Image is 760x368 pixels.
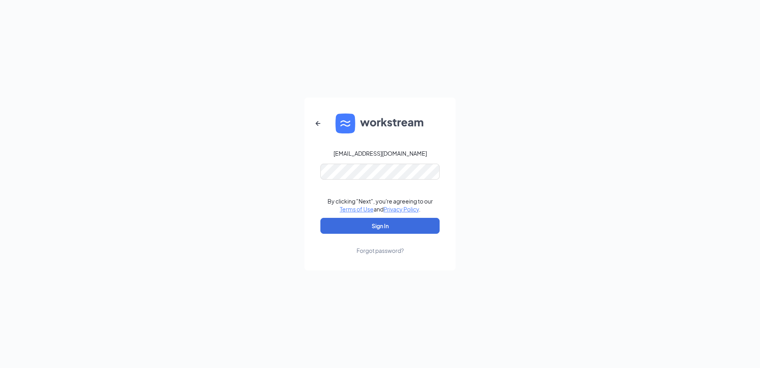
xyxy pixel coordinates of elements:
[313,119,323,128] svg: ArrowLeftNew
[357,234,404,254] a: Forgot password?
[328,197,433,213] div: By clicking "Next", you're agreeing to our and .
[384,206,419,213] a: Privacy Policy
[308,114,328,133] button: ArrowLeftNew
[335,114,425,133] img: WS logo and Workstream text
[320,218,440,234] button: Sign In
[333,149,427,157] div: [EMAIL_ADDRESS][DOMAIN_NAME]
[340,206,374,213] a: Terms of Use
[357,247,404,254] div: Forgot password?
